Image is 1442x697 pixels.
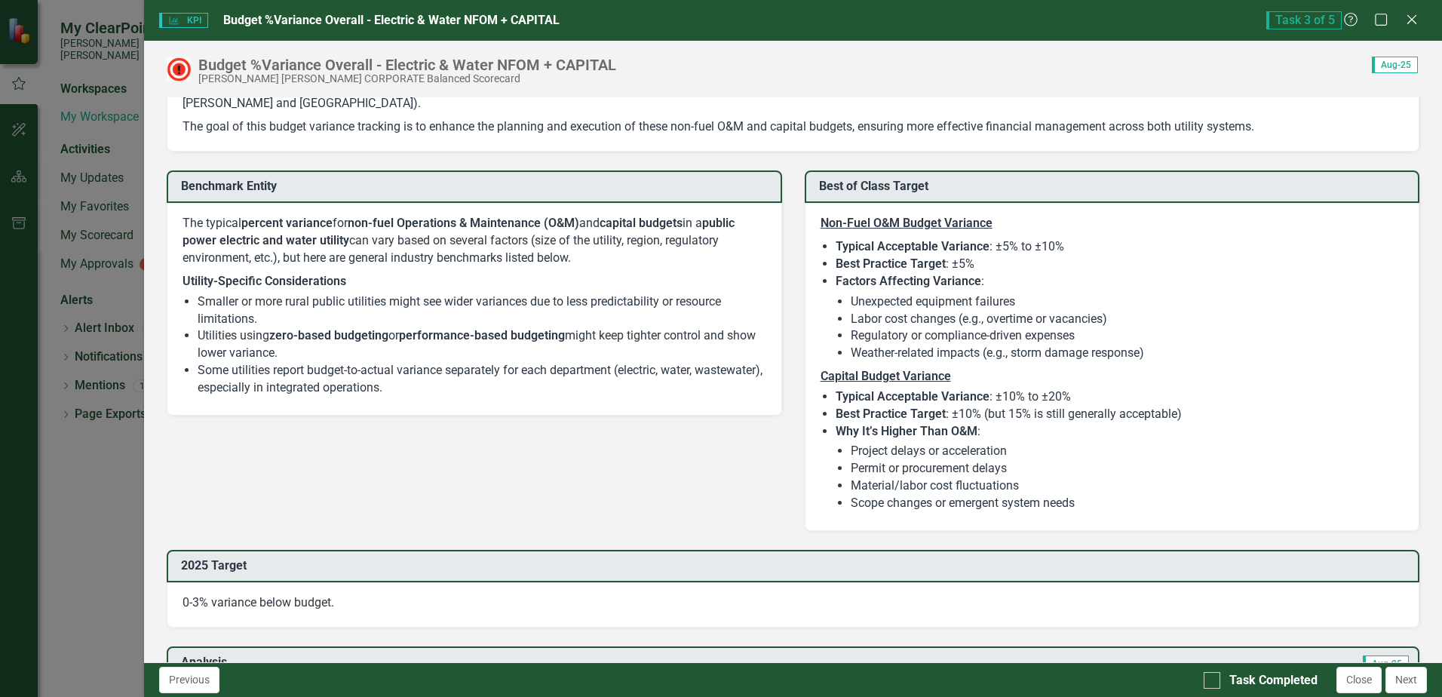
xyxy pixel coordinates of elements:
li: : ±10% (but 15% is still generally acceptable) [836,406,1404,423]
strong: Factors Affecting Variance [836,274,981,288]
div: Task Completed [1229,672,1318,689]
li: : [836,423,1404,512]
li: Smaller or more rural public utilities might see wider variances due to less predictability or re... [198,293,765,328]
li: Weather-related impacts (e.g., storm damage response) [851,345,1404,362]
strong: Utility-Specific Considerations [183,274,346,288]
li: : ±5% to ±10% [836,238,1404,256]
h3: Analysis [181,656,786,669]
li: : ±5% [836,256,1404,273]
li: Permit or procurement delays [851,460,1404,477]
strong: capital budgets [600,216,683,230]
button: Next [1385,667,1427,693]
h3: 2025 Target [181,559,1410,573]
span: KPI [159,13,207,28]
strong: non-fuel Operations & Maintenance (O&M) [348,216,579,230]
strong: Capital Budget Variance [821,369,951,383]
span: Task 3 of 5 [1266,11,1342,29]
strong: Typical Acceptable Variance [836,389,989,404]
button: Close [1336,667,1382,693]
p: The goal of this budget variance tracking is to enhance the planning and execution of these non-f... [183,115,1404,136]
strong: Why It’s Higher Than O&M [836,424,977,438]
li: : [836,273,1404,362]
strong: Best Practice Target [836,256,946,271]
h3: Best of Class Target [819,180,1410,193]
li: Regulatory or compliance-driven expenses [851,327,1404,345]
span: 0-3% variance below budget. [183,595,334,609]
li: Labor cost changes (e.g., overtime or vacancies) [851,311,1404,328]
li: Project delays or acceleration [851,443,1404,460]
strong: performance-based budgeting [399,328,565,342]
span: Aug-25 [1372,57,1418,73]
strong: percent variance [241,216,333,230]
span: Aug-25 [1363,656,1409,672]
h3: Benchmark Entity [181,180,772,193]
li: Scope changes or emergent system needs [851,495,1404,512]
span: Budget %Variance Overall - Electric & Water NFOM + CAPITAL [223,13,560,27]
button: Previous [159,667,219,693]
strong: zero-based budgeting [269,328,388,342]
div: [PERSON_NAME] [PERSON_NAME] CORPORATE Balanced Scorecard [198,73,616,84]
strong: Typical Acceptable Variance [836,239,989,253]
li: Unexpected equipment failures [851,293,1404,311]
strong: Best Practice Target [836,407,946,421]
p: This KPI measures the percentage variance between the budgeted and actual performance of the comb... [183,78,1404,115]
li: Material/labor cost fluctuations [851,477,1404,495]
strong: Non-Fuel O&M Budget Variance [821,216,993,230]
p: The typical for and in a can vary based on several factors (size of the utility, region, regulato... [183,215,765,270]
img: High Alert [167,57,191,81]
div: Budget %Variance Overall - Electric & Water NFOM + CAPITAL [198,57,616,73]
li: Utilities using or might keep tighter control and show lower variance. [198,327,765,362]
li: Some utilities report budget-to-actual variance separately for each department (electric, water, ... [198,362,765,397]
li: : ±10% to ±20% [836,388,1404,406]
